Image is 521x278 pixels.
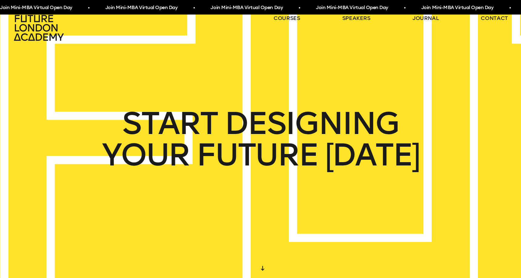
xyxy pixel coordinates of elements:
span: • [298,2,300,13]
span: START [122,108,217,139]
a: courses [274,15,300,22]
span: [DATE] [325,139,420,171]
a: speakers [342,15,370,22]
span: DESIGNING [224,108,399,139]
span: FUTURE [196,139,318,171]
a: contact [481,15,508,22]
span: • [509,2,510,13]
span: • [88,2,89,13]
a: journal [413,15,439,22]
span: • [193,2,194,13]
span: • [403,2,405,13]
span: YOUR [102,139,189,171]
